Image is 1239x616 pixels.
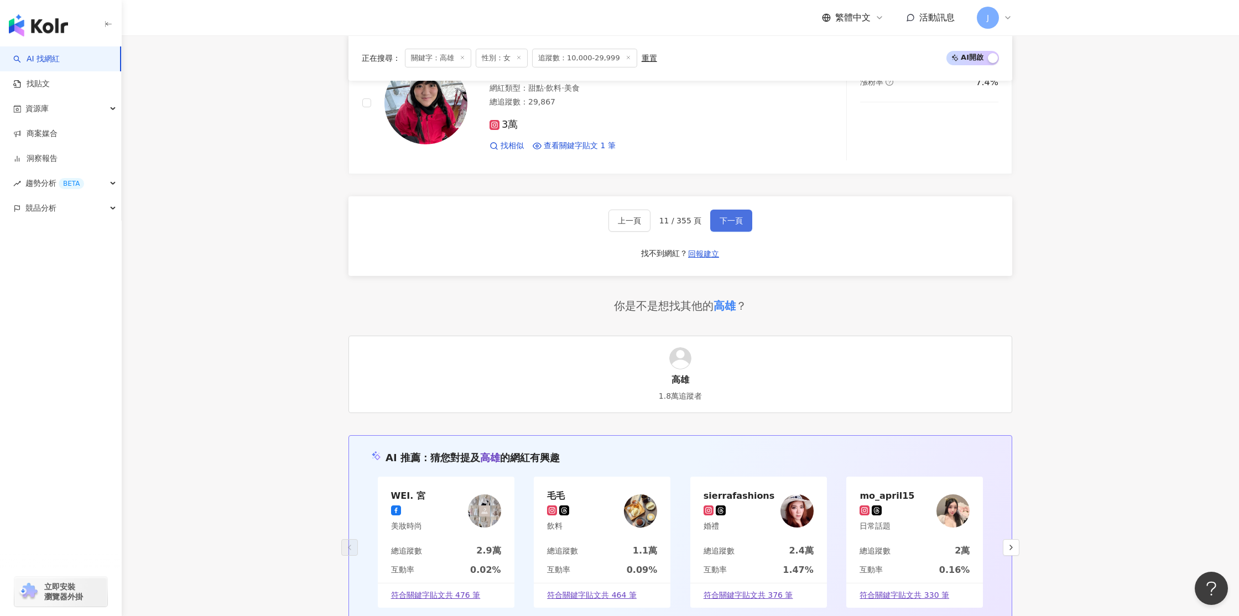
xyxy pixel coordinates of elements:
a: WEI. 宮美妝時尚KOL Avatar總追蹤數2.9萬互動率0.02%符合關鍵字貼文共 476 筆 [378,477,514,608]
span: 3萬 [490,119,518,130]
span: 美食 [564,83,580,92]
div: 2.4萬 [789,545,813,557]
a: KOL Avatar[PERSON_NAME]網紅類型：甜點·飲料·美食總追蹤數：29,8673萬找相似查看關鍵字貼文 1 筆互動率question-circle2.34%觀看率question... [348,31,1012,174]
img: KOL Avatar [384,61,467,144]
div: BETA [59,178,84,189]
a: 查看關鍵字貼文 1 筆 [533,140,616,152]
div: mo_april15 [860,490,914,501]
div: 互動率 [860,565,883,576]
div: 日常話題 [860,521,914,532]
div: 總追蹤數 [860,546,891,557]
img: post-image [907,116,951,160]
span: 回報建立 [688,249,719,258]
span: 上一頁 [618,216,641,225]
img: logo [9,14,68,36]
a: 找貼文 [13,79,50,90]
img: post-image [860,116,905,160]
div: 互動率 [547,565,570,576]
img: KOL Avatar [669,347,691,369]
div: 1.1萬 [633,545,657,557]
div: 2萬 [955,545,970,557]
div: 1.47% [783,564,814,576]
div: sierrafashions [704,490,775,501]
div: 0.02% [470,564,501,576]
button: 下一頁 [710,210,752,232]
div: 0.16% [939,564,970,576]
span: question-circle [886,78,893,86]
span: 性別：女 [476,49,528,67]
span: 查看關鍵字貼文 1 筆 [544,140,616,152]
div: 2.9萬 [476,545,501,557]
div: 你是不是想找其他的 ？ [614,298,747,314]
button: 回報建立 [688,245,720,263]
a: 符合關鍵字貼文共 476 筆 [378,583,514,608]
div: 總追蹤數 [391,546,422,557]
a: 洞察報告 [13,153,58,164]
div: 互動率 [391,565,414,576]
span: · [544,83,546,92]
div: 美妝時尚 [391,521,425,532]
div: 婚禮 [704,521,775,532]
iframe: Help Scout Beacon - Open [1195,572,1228,605]
span: 繁體中文 [835,12,871,24]
a: chrome extension立即安裝 瀏覽器外掛 [14,577,107,607]
a: mo_april15日常話題KOL Avatar總追蹤數2萬互動率0.16%符合關鍵字貼文共 330 筆 [846,477,983,608]
a: 符合關鍵字貼文共 464 筆 [534,583,670,608]
div: 總追蹤數 ： 29,867 [490,97,798,108]
img: KOL Avatar [780,494,814,528]
span: 競品分析 [25,196,56,221]
div: 重置 [642,54,657,62]
span: 符合關鍵字貼文共 476 筆 [391,590,481,601]
a: 找相似 [490,140,524,152]
div: 1.8萬追蹤者 [659,391,702,402]
div: AI 推薦 ： [386,451,560,464]
span: 找相似 [501,140,524,152]
div: 0.09% [627,564,658,576]
span: 追蹤數：10,000-29,999 [532,49,637,67]
div: 互動率 [704,565,727,576]
span: 下一頁 [720,216,743,225]
div: 高雄 [714,298,736,314]
div: 高雄 [671,374,689,386]
span: 11 / 355 頁 [659,216,702,225]
img: post-image [954,116,998,160]
a: KOL Avatar高雄1.8萬追蹤者 [348,336,1012,413]
span: 關鍵字：高雄 [405,49,471,67]
span: 活動訊息 [919,12,955,23]
a: 符合關鍵字貼文共 330 筆 [846,583,983,608]
span: 正在搜尋 ： [362,54,400,62]
span: 立即安裝 瀏覽器外掛 [44,582,83,602]
div: 總追蹤數 [704,546,735,557]
span: 符合關鍵字貼文共 464 筆 [547,590,637,601]
div: 總追蹤數 [547,546,578,557]
div: 7.4% [976,76,998,88]
div: 毛毛 [547,490,569,501]
span: 高雄 [480,452,500,463]
span: 符合關鍵字貼文共 376 筆 [704,590,793,601]
span: 漲粉率 [860,77,883,86]
button: 上一頁 [608,210,650,232]
a: 毛毛飲料KOL Avatar總追蹤數1.1萬互動率0.09%符合關鍵字貼文共 464 筆 [534,477,670,608]
span: 甜點 [528,83,544,92]
span: · [561,83,564,92]
a: 商案媒合 [13,128,58,139]
div: 找不到網紅？ [641,248,688,259]
span: 飲料 [546,83,561,92]
div: 網紅類型 ： [490,83,798,94]
div: WEI. 宮 [391,490,425,501]
img: KOL Avatar [936,494,970,528]
img: KOL Avatar [468,494,501,528]
img: chrome extension [18,583,39,601]
a: sierrafashions婚禮KOL Avatar總追蹤數2.4萬互動率1.47%符合關鍵字貼文共 376 筆 [690,477,827,608]
span: rise [13,180,21,187]
span: 符合關鍵字貼文共 330 筆 [860,590,949,601]
span: J [987,12,989,24]
a: 符合關鍵字貼文共 376 筆 [690,583,827,608]
div: 飲料 [547,521,569,532]
span: 猜您對提及 的網紅有興趣 [430,452,560,463]
img: KOL Avatar [624,494,657,528]
a: searchAI 找網紅 [13,54,60,65]
span: 資源庫 [25,96,49,121]
span: 趨勢分析 [25,171,84,196]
